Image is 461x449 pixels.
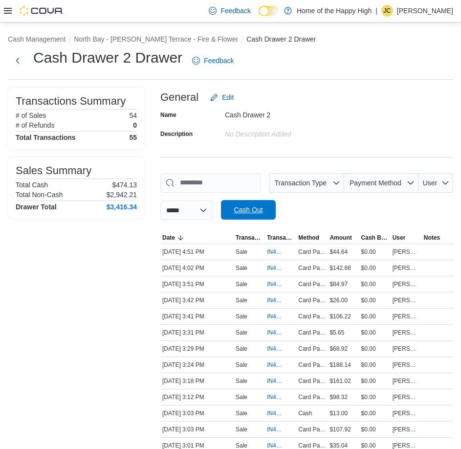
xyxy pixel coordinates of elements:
button: Cash Management [8,35,66,43]
span: $26.00 [329,296,348,304]
button: Date [160,232,234,244]
span: IN4SFK-18456524 [267,248,285,256]
label: Description [160,130,193,138]
div: [DATE] 3:51 PM [160,278,234,290]
p: Sale [236,345,247,353]
button: Transaction Type [269,173,344,193]
span: $68.92 [329,345,348,353]
span: Card Payment [298,280,326,288]
span: IN4SFK-18454815 [267,313,285,320]
span: [PERSON_NAME] [393,377,420,385]
div: [DATE] 3:42 PM [160,294,234,306]
span: [PERSON_NAME] [393,393,420,401]
span: Method [298,234,319,242]
span: JC [384,5,391,17]
nav: An example of EuiBreadcrumbs [8,34,453,46]
div: [DATE] 3:03 PM [160,407,234,419]
button: Cash Out [221,200,276,220]
span: [PERSON_NAME] [393,426,420,433]
div: $0.00 [359,424,391,435]
span: User [393,234,406,242]
span: IN4SFK-18453880 [267,409,285,417]
button: Notes [422,232,453,244]
span: Feedback [204,56,234,66]
div: $0.00 [359,375,391,387]
div: Jash Chokhawala [381,5,393,17]
span: Card Payment [298,296,326,304]
p: | [375,5,377,17]
span: IN4SFK-18455057 [267,280,285,288]
span: Edit [222,92,234,102]
p: 0 [133,121,137,129]
div: $0.00 [359,327,391,338]
h3: Transactions Summary [16,95,126,107]
span: Card Payment [298,393,326,401]
p: Sale [236,248,247,256]
span: Card Payment [298,361,326,369]
span: Payment Method [350,179,401,187]
div: $0.00 [359,391,391,403]
p: Sale [236,393,247,401]
span: Date [162,234,175,242]
button: IN4SFK-18456524 [267,246,294,258]
div: [DATE] 4:51 PM [160,246,234,258]
div: No Description added [225,126,356,138]
div: [DATE] 3:31 PM [160,327,234,338]
button: IN4SFK-18454224 [267,375,294,387]
div: [DATE] 3:41 PM [160,311,234,322]
h4: Total Transactions [16,134,76,141]
p: Sale [236,377,247,385]
span: $106.22 [329,313,351,320]
span: [PERSON_NAME] [393,296,420,304]
div: $0.00 [359,343,391,355]
button: Cash Back [359,232,391,244]
button: IN4SFK-18454532 [267,343,294,355]
button: IN4SFK-18454406 [267,359,294,371]
span: Card Payment [298,313,326,320]
button: IN4SFK-18455336 [267,262,294,274]
div: $0.00 [359,359,391,371]
p: Sale [236,313,247,320]
span: [PERSON_NAME] [393,264,420,272]
span: Cash [298,409,312,417]
span: $188.14 [329,361,351,369]
p: Sale [236,264,247,272]
span: $107.92 [329,426,351,433]
button: IN4SFK-18454815 [267,311,294,322]
button: North Bay - [PERSON_NAME] Terrace - Fire & Flower [74,35,238,43]
p: Home of the Happy High [297,5,372,17]
span: $44.64 [329,248,348,256]
span: [PERSON_NAME] [393,248,420,256]
p: Sale [236,296,247,304]
h4: Drawer Total [16,203,57,211]
button: IN4SFK-18455057 [267,278,294,290]
input: Dark Mode [259,6,279,16]
span: [PERSON_NAME] [393,361,420,369]
div: $0.00 [359,407,391,419]
span: Amount [329,234,351,242]
button: IN4SFK-18453866 [267,424,294,435]
button: Cash Drawer 2 Drawer [246,35,316,43]
span: $84.97 [329,280,348,288]
button: IN4SFK-18454862 [267,294,294,306]
span: IN4SFK-18454532 [267,345,285,353]
span: Cash Out [234,205,263,215]
span: Card Payment [298,345,326,353]
span: [PERSON_NAME] [393,313,420,320]
div: [DATE] 3:29 PM [160,343,234,355]
div: $0.00 [359,262,391,274]
button: Method [296,232,328,244]
span: Card Payment [298,377,326,385]
h6: Total Non-Cash [16,191,63,199]
span: Card Payment [298,264,326,272]
div: $0.00 [359,278,391,290]
span: $5.65 [329,329,344,337]
span: [PERSON_NAME] [393,280,420,288]
label: Name [160,111,176,119]
div: $0.00 [359,246,391,258]
h1: Cash Drawer 2 Drawer [33,48,182,67]
div: Cash Drawer 2 [225,107,356,119]
button: Payment Method [344,173,418,193]
h3: Sales Summary [16,165,91,177]
div: [DATE] 3:12 PM [160,391,234,403]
